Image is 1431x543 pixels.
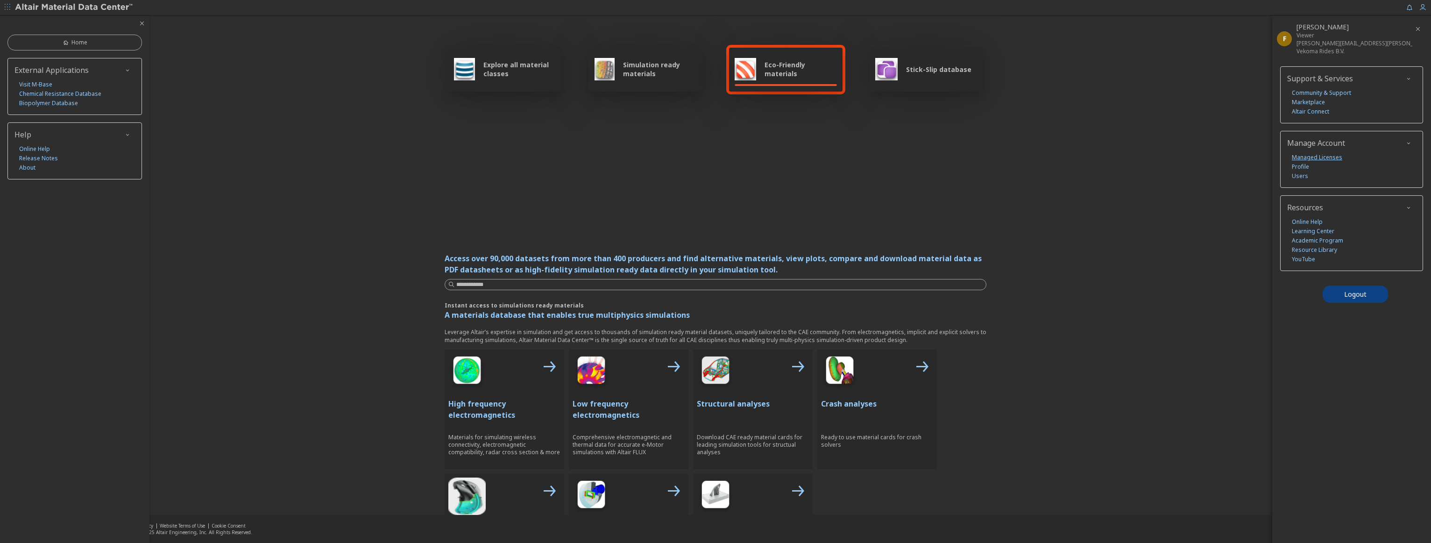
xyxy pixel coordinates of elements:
button: Crash Analyses IconCrash analysesReady to use material cards for crash solvers [817,350,937,469]
a: Home [7,35,142,50]
img: Polymer Extrusion Icon [573,478,610,515]
span: Simulation ready materials [623,60,696,78]
p: Ready to use material cards for crash solvers [821,434,933,449]
a: Resource Library [1292,245,1337,255]
a: Users [1292,171,1308,181]
button: Low Frequency IconLow frequency electromagneticsComprehensive electromagnetic and thermal data fo... [569,350,688,469]
div: Vekoma Rides B.V. [1296,47,1412,55]
a: Release Notes [19,154,58,163]
span: Fabian Beinhoff [1296,22,1349,31]
img: Explore all material classes [454,58,475,80]
a: Cookie Consent [212,522,246,529]
a: Online Help [1292,217,1323,227]
a: Managed Licenses [1292,153,1342,162]
img: Injection Molding Icon [448,478,486,515]
span: Logout [1344,290,1367,299]
span: Home [71,39,87,46]
span: External Applications [14,65,89,75]
span: F [1283,34,1286,43]
a: YouTube [1292,255,1315,264]
p: Materials for simulating wireless connectivity, electromagnetic compatibility, radar cross sectio... [448,434,560,456]
img: Low Frequency Icon [573,353,610,391]
a: Academic Program [1292,236,1343,245]
span: Manage Account [1287,138,1345,148]
p: Leverage Altair’s expertise in simulation and get access to thousands of simulation ready materia... [445,328,986,344]
span: Explore all material classes [483,60,556,78]
img: Altair Material Data Center [15,3,134,12]
span: Support & Services [1287,73,1353,84]
button: Logout [1323,286,1388,303]
span: Eco-Friendly materials [765,60,836,78]
img: Simulation ready materials [595,58,615,80]
button: High Frequency IconHigh frequency electromagneticsMaterials for simulating wireless connectivity,... [445,350,564,469]
p: Instant access to simulations ready materials [445,301,986,309]
a: Profile [1292,162,1309,171]
img: High Frequency Icon [448,353,486,391]
div: Viewer [1296,31,1412,39]
a: Chemical Resistance Database [19,89,101,99]
a: Biopolymer Database [19,99,78,108]
a: Online Help [19,144,50,154]
span: Resources [1287,202,1323,213]
p: Structural analyses [697,398,809,409]
a: About [19,163,35,172]
a: Marketplace [1292,98,1325,107]
span: Stick-Slip database [906,65,971,74]
p: Crash analyses [821,398,933,409]
img: Eco-Friendly materials [735,58,756,80]
a: Learning Center [1292,227,1334,236]
p: High frequency electromagnetics [448,398,560,421]
div: © 2025 Altair Engineering, Inc. All Rights Reserved. [138,529,252,536]
a: Website Terms of Use [160,522,205,529]
p: Low frequency electromagnetics [573,398,685,421]
img: 3D Printing Icon [697,478,734,515]
img: Stick-Slip database [875,58,898,80]
div: Access over 90,000 datasets from more than 400 producers and find alternative materials, view plo... [445,253,986,275]
div: [PERSON_NAME][EMAIL_ADDRESS][PERSON_NAME][DOMAIN_NAME] [1296,39,1412,47]
p: Comprehensive electromagnetic and thermal data for accurate e-Motor simulations with Altair FLUX [573,434,685,456]
a: Altair Connect [1292,107,1329,116]
a: Community & Support [1292,88,1351,98]
a: Visit M-Base [19,80,52,89]
img: Crash Analyses Icon [821,353,858,391]
button: Structural Analyses IconStructural analysesDownload CAE ready material cards for leading simulati... [693,350,813,469]
span: Help [14,129,31,140]
p: A materials database that enables true multiphysics simulations [445,309,986,321]
img: Structural Analyses Icon [697,353,734,391]
p: Download CAE ready material cards for leading simulation tools for structual analyses [697,434,809,456]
